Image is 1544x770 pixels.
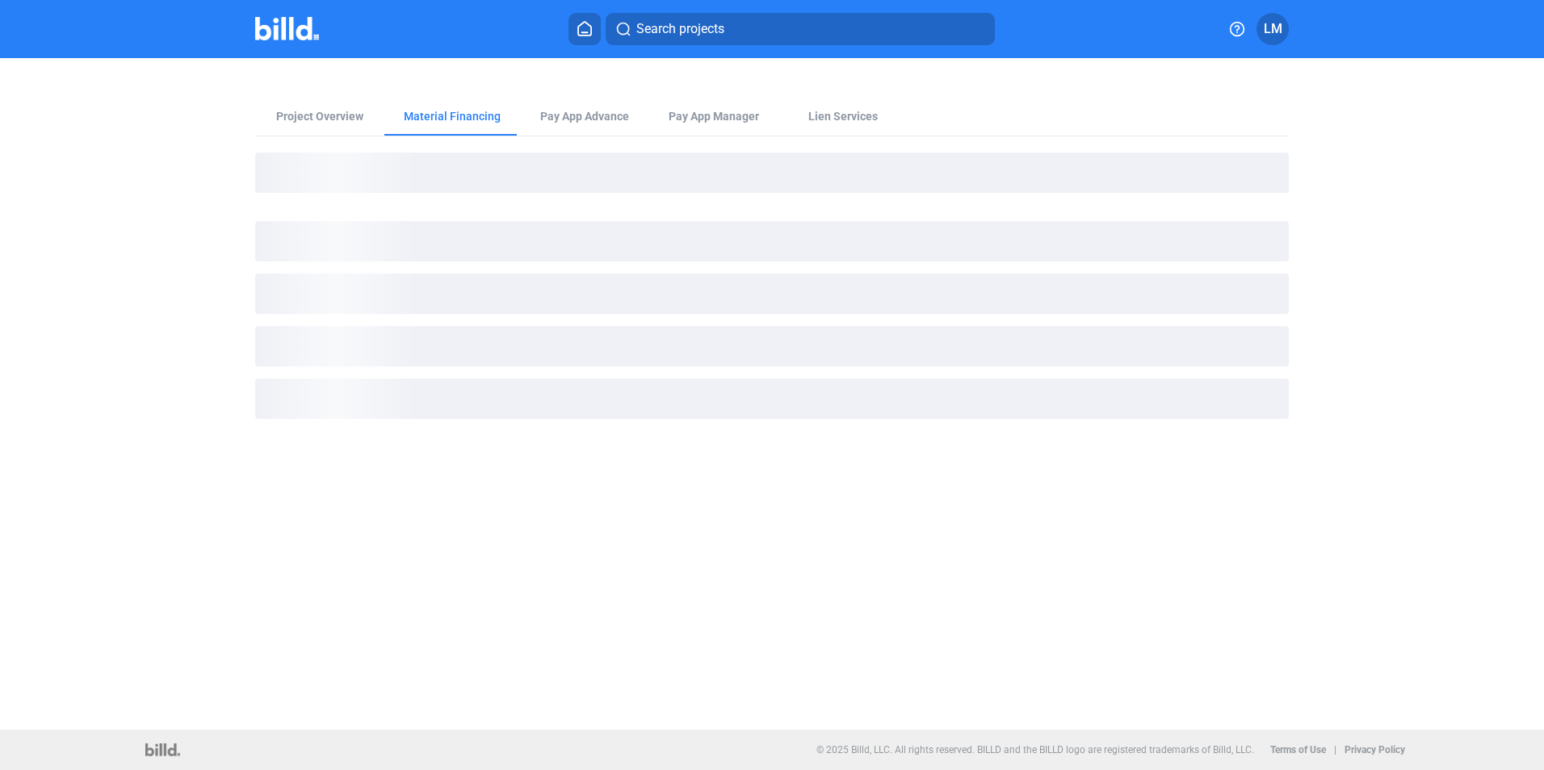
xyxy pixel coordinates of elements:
[540,108,629,124] div: Pay App Advance
[808,108,878,124] div: Lien Services
[636,19,724,39] span: Search projects
[255,274,1289,314] div: loading
[255,326,1289,366] div: loading
[1257,13,1289,45] button: LM
[669,108,759,124] span: Pay App Manager
[255,17,319,40] img: Billd Company Logo
[276,108,363,124] div: Project Overview
[816,744,1254,755] p: © 2025 Billd, LLC. All rights reserved. BILLD and the BILLD logo are registered trademarks of Bil...
[1345,744,1405,755] b: Privacy Policy
[1264,19,1282,39] span: LM
[1334,744,1336,755] p: |
[255,379,1289,419] div: loading
[404,108,501,124] div: Material Financing
[255,153,1289,193] div: loading
[606,13,995,45] button: Search projects
[255,221,1289,262] div: loading
[145,743,180,756] img: logo
[1270,744,1326,755] b: Terms of Use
